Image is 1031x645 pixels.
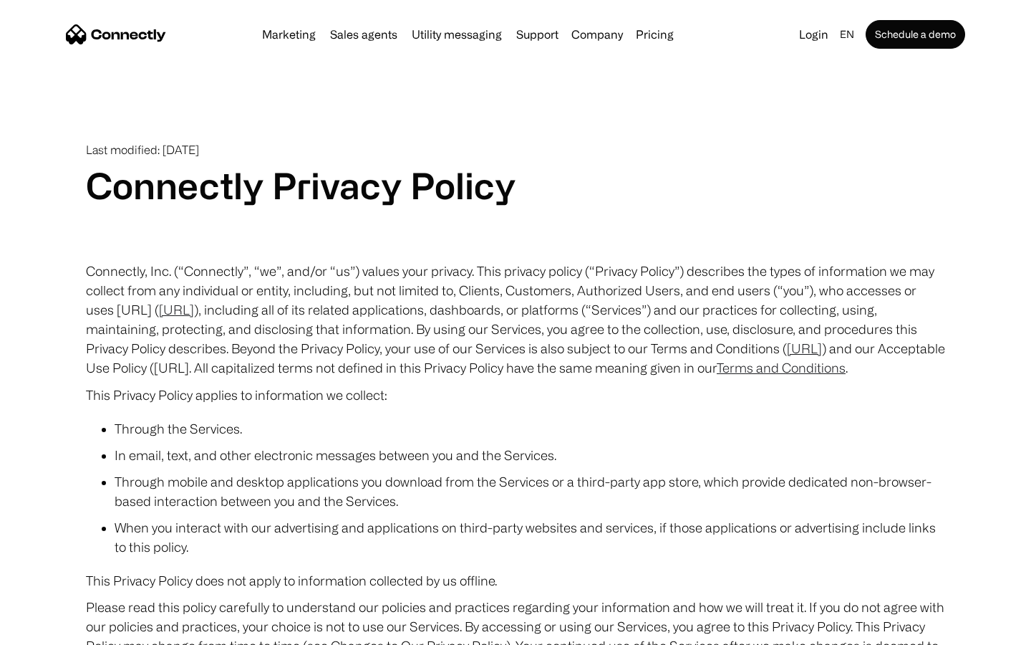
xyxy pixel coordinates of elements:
[630,29,679,40] a: Pricing
[86,207,945,227] p: ‍
[115,419,945,439] li: Through the Services.
[406,29,508,40] a: Utility messaging
[787,341,822,355] a: [URL]
[14,618,86,640] aside: Language selected: English
[159,302,194,317] a: [URL]
[86,385,945,405] p: This Privacy Policy applies to information we collect:
[115,518,945,557] li: When you interact with our advertising and applications on third-party websites and services, if ...
[866,20,965,49] a: Schedule a demo
[86,143,945,157] p: Last modified: [DATE]
[717,360,846,375] a: Terms and Conditions
[510,29,564,40] a: Support
[324,29,403,40] a: Sales agents
[115,472,945,511] li: Through mobile and desktop applications you download from the Services or a third-party app store...
[86,234,945,254] p: ‍
[793,24,834,44] a: Login
[115,446,945,465] li: In email, text, and other electronic messages between you and the Services.
[86,262,945,378] p: Connectly, Inc. (“Connectly”, “we”, and/or “us”) values your privacy. This privacy policy (“Priva...
[29,620,86,640] ul: Language list
[840,24,854,44] div: en
[86,571,945,591] p: This Privacy Policy does not apply to information collected by us offline.
[256,29,321,40] a: Marketing
[571,24,623,44] div: Company
[86,164,945,207] h1: Connectly Privacy Policy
